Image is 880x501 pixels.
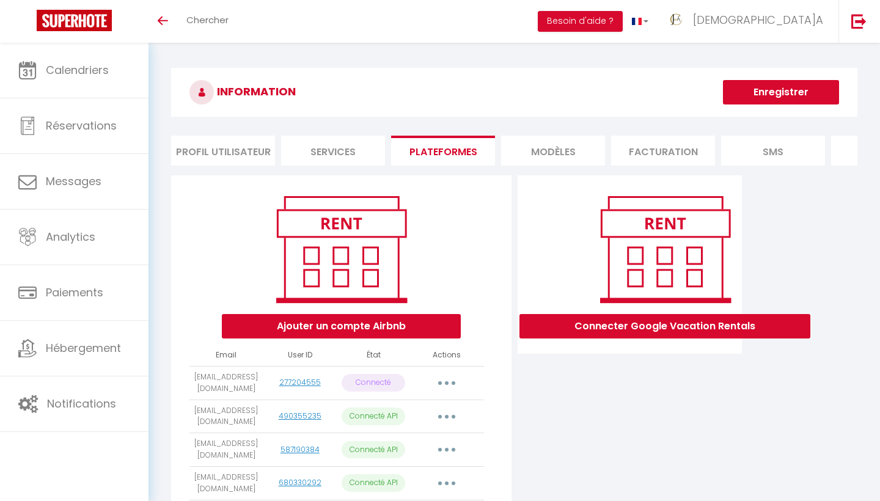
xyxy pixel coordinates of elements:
[519,314,810,338] button: Connecter Google Vacation Rentals
[46,62,109,78] span: Calendriers
[46,118,117,133] span: Réservations
[410,345,483,366] th: Actions
[851,13,867,29] img: logout
[693,12,823,27] span: [DEMOGRAPHIC_DATA]A
[171,68,857,117] h3: INFORMATION
[342,374,405,392] p: Connecté
[171,136,275,166] li: Profil Utilisateur
[263,345,336,366] th: User ID
[342,441,405,459] p: Connecté API
[501,136,605,166] li: MODÈLES
[611,136,715,166] li: Facturation
[723,80,839,104] button: Enregistrer
[189,366,263,400] td: [EMAIL_ADDRESS][DOMAIN_NAME]
[46,340,121,356] span: Hébergement
[189,433,263,467] td: [EMAIL_ADDRESS][DOMAIN_NAME]
[280,444,320,455] a: 587190384
[46,229,95,244] span: Analytics
[189,400,263,433] td: [EMAIL_ADDRESS][DOMAIN_NAME]
[667,11,685,29] img: ...
[46,174,101,189] span: Messages
[263,191,419,308] img: rent.png
[281,136,385,166] li: Services
[46,285,103,300] span: Paiements
[721,136,825,166] li: SMS
[222,314,461,338] button: Ajouter un compte Airbnb
[279,477,321,488] a: 680330292
[587,191,743,308] img: rent.png
[342,474,405,492] p: Connecté API
[391,136,495,166] li: Plateformes
[337,345,410,366] th: État
[189,466,263,500] td: [EMAIL_ADDRESS][DOMAIN_NAME]
[186,13,229,26] span: Chercher
[538,11,623,32] button: Besoin d'aide ?
[279,411,321,421] a: 490355235
[279,377,321,387] a: 277204555
[37,10,112,31] img: Super Booking
[47,396,116,411] span: Notifications
[189,345,263,366] th: Email
[342,408,405,425] p: Connecté API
